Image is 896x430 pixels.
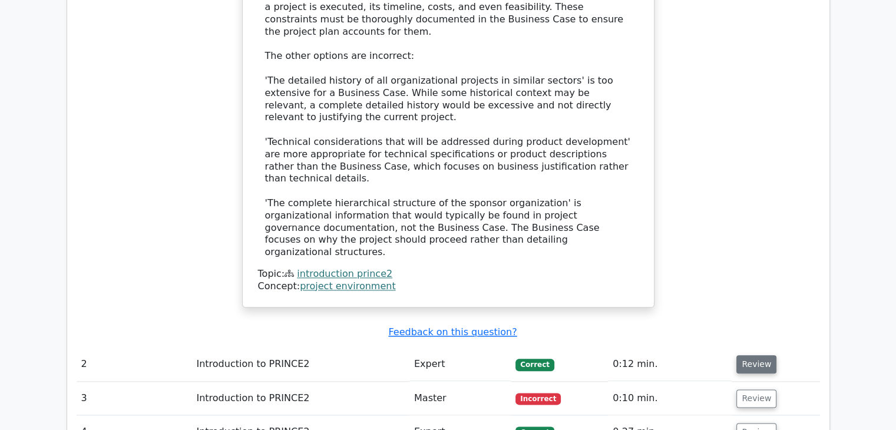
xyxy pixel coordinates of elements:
[258,268,639,280] div: Topic:
[608,382,732,415] td: 0:10 min.
[409,348,511,381] td: Expert
[409,382,511,415] td: Master
[608,348,732,381] td: 0:12 min.
[191,382,409,415] td: Introduction to PRINCE2
[77,348,192,381] td: 2
[297,268,392,279] a: introduction prince2
[191,348,409,381] td: Introduction to PRINCE2
[388,326,517,338] a: Feedback on this question?
[300,280,396,292] a: project environment
[515,359,554,371] span: Correct
[736,389,776,408] button: Review
[77,382,192,415] td: 3
[258,280,639,293] div: Concept:
[736,355,776,373] button: Review
[515,393,561,405] span: Incorrect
